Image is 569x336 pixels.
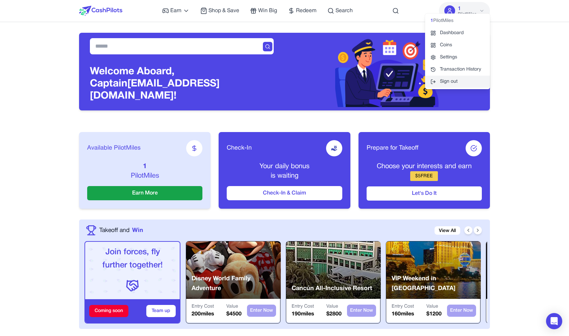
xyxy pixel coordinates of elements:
a: Redeem [288,7,317,15]
p: 1 [87,162,202,171]
a: Earn [162,7,190,15]
span: Win Big [258,7,277,15]
button: Earn More [87,186,202,200]
p: Cancún All-Inclusive Resort [292,284,372,293]
p: Entry Cost [292,303,314,310]
img: Header decoration [335,33,439,107]
span: 1 [430,18,433,24]
p: Disney World Family Adventure [192,274,281,294]
span: Shop & Save [208,7,239,15]
p: 160 miles [392,310,414,318]
div: $ 5 FREE [410,171,438,181]
img: receive-dollar [331,145,338,152]
span: PilotMiles [458,11,476,17]
div: Coming soon [89,305,128,317]
button: 1PilotMiles [439,2,490,20]
span: Search [336,7,353,15]
span: Prepare for Takeoff [367,144,418,153]
button: Let's Do It [367,186,482,201]
button: Enter Now [447,305,476,317]
span: Redeem [296,7,317,15]
a: Search [327,7,353,15]
span: is waiting [271,173,298,179]
span: Earn [170,7,181,15]
p: Value [326,303,342,310]
a: Dashboard [425,27,490,39]
h3: Welcome Aboard, Captain [EMAIL_ADDRESS][DOMAIN_NAME]! [90,66,274,102]
p: Entry Cost [392,303,414,310]
button: Enter Now [347,305,376,317]
span: Takeoff and [99,226,129,235]
p: VIP Weekend in [GEOGRAPHIC_DATA] [392,274,481,294]
p: Entry Cost [192,303,214,310]
p: $ 2800 [326,310,342,318]
button: Team up [146,305,176,317]
span: Win [132,226,143,235]
a: View All [435,226,460,235]
span: PilotMiles [433,18,453,24]
a: Shop & Save [200,7,239,15]
a: Transaction History [425,63,490,76]
span: 1 [458,5,461,13]
p: $ 1200 [426,310,442,318]
button: Sign out [425,76,490,88]
span: Available PilotMiles [87,144,141,153]
button: Check-In & Claim [227,186,342,200]
button: Enter Now [247,305,276,317]
div: Open Intercom Messenger [546,313,562,329]
a: Settings [425,51,490,63]
p: Join forces, fly further together! [91,246,174,272]
a: Coins [425,39,490,51]
a: Takeoff andWin [99,226,143,235]
a: Win Big [250,7,277,15]
p: Your daily bonus [227,162,342,171]
p: Choose your interests and earn [367,162,482,171]
p: PilotMiles [87,171,202,181]
p: 190 miles [292,310,314,318]
p: 200 miles [192,310,214,318]
p: $ 4500 [226,310,242,318]
p: Value [426,303,442,310]
img: CashPilots Logo [79,6,122,16]
span: Check-In [227,144,252,153]
p: Value [226,303,242,310]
